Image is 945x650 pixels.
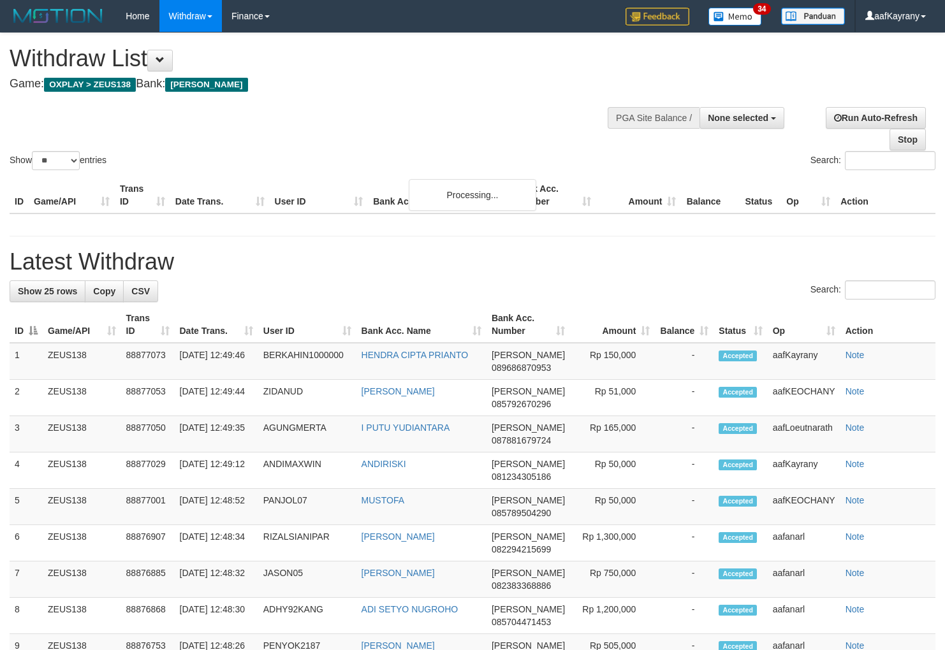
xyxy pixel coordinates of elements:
h4: Game: Bank: [10,78,617,90]
th: Status [740,177,781,213]
span: Copy 087881679724 to clipboard [492,435,551,445]
input: Search: [845,280,935,300]
td: aafKEOCHANY [768,380,840,416]
img: MOTION_logo.png [10,6,106,25]
img: panduan.png [781,8,845,25]
td: 6 [10,525,43,561]
span: [PERSON_NAME] [492,350,565,360]
a: Note [846,422,865,433]
a: Note [846,459,865,469]
th: Bank Acc. Name: activate to sort column ascending [356,307,487,343]
div: PGA Site Balance / [608,107,700,129]
th: Action [840,307,935,343]
label: Search: [810,280,935,300]
td: aafKayrany [768,343,840,380]
a: Note [846,495,865,505]
td: aafKEOCHANY [768,489,840,525]
th: Date Trans. [170,177,270,213]
td: - [655,525,714,561]
a: [PERSON_NAME] [362,531,435,542]
span: Copy [93,286,115,296]
td: 8 [10,598,43,634]
th: Balance [681,177,740,213]
a: Stop [890,129,926,150]
td: [DATE] 12:49:44 [175,380,258,416]
td: Rp 165,000 [570,416,655,452]
span: OXPLAY > ZEUS138 [44,78,136,92]
td: 88877029 [121,452,175,489]
td: ZEUS138 [43,452,121,489]
th: Bank Acc. Name [368,177,510,213]
a: Note [846,568,865,578]
td: ZEUS138 [43,380,121,416]
td: 88877053 [121,380,175,416]
td: - [655,561,714,598]
td: RIZALSIANIPAR [258,525,356,561]
span: Accepted [719,496,757,507]
a: Note [846,386,865,396]
td: [DATE] 12:48:32 [175,561,258,598]
h1: Latest Withdraw [10,249,935,275]
th: Bank Acc. Number: activate to sort column ascending [487,307,570,343]
td: - [655,452,714,489]
td: 88876907 [121,525,175,561]
span: [PERSON_NAME] [165,78,247,92]
td: Rp 150,000 [570,343,655,380]
th: Amount [596,177,682,213]
td: Rp 1,300,000 [570,525,655,561]
span: Copy 081234305186 to clipboard [492,472,551,482]
td: Rp 1,200,000 [570,598,655,634]
td: - [655,598,714,634]
span: Copy 085792670296 to clipboard [492,399,551,409]
span: Accepted [719,568,757,579]
a: CSV [123,280,158,302]
span: Accepted [719,423,757,434]
span: None selected [708,113,768,123]
th: Op: activate to sort column ascending [768,307,840,343]
th: Trans ID: activate to sort column ascending [121,307,175,343]
td: - [655,343,714,380]
td: - [655,416,714,452]
span: [PERSON_NAME] [492,386,565,396]
span: [PERSON_NAME] [492,568,565,578]
a: I PUTU YUDIANTARA [362,422,450,433]
th: Trans ID [115,177,170,213]
td: 88877050 [121,416,175,452]
span: [PERSON_NAME] [492,604,565,614]
td: BERKAHIN1000000 [258,343,356,380]
td: 4 [10,452,43,489]
a: ADI SETYO NUGROHO [362,604,458,614]
span: Accepted [719,459,757,470]
button: None selected [700,107,784,129]
span: [PERSON_NAME] [492,422,565,433]
td: [DATE] 12:48:34 [175,525,258,561]
th: ID [10,177,29,213]
td: ZEUS138 [43,343,121,380]
th: Amount: activate to sort column ascending [570,307,655,343]
td: Rp 750,000 [570,561,655,598]
a: ANDIRISKI [362,459,406,469]
h1: Withdraw List [10,46,617,71]
td: 1 [10,343,43,380]
td: 3 [10,416,43,452]
input: Search: [845,151,935,170]
span: Copy 082294215699 to clipboard [492,544,551,554]
td: - [655,489,714,525]
a: Note [846,350,865,360]
th: Game/API: activate to sort column ascending [43,307,121,343]
th: ID: activate to sort column descending [10,307,43,343]
img: Button%20Memo.svg [708,8,762,25]
span: Accepted [719,605,757,616]
th: Bank Acc. Number [511,177,596,213]
span: Accepted [719,350,757,361]
th: Balance: activate to sort column ascending [655,307,714,343]
a: Copy [85,280,124,302]
td: AGUNGMERTA [258,416,356,452]
td: aafanarl [768,525,840,561]
td: Rp 51,000 [570,380,655,416]
span: Copy 082383368886 to clipboard [492,581,551,591]
td: [DATE] 12:48:52 [175,489,258,525]
td: ZEUS138 [43,489,121,525]
td: ZEUS138 [43,416,121,452]
td: 7 [10,561,43,598]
